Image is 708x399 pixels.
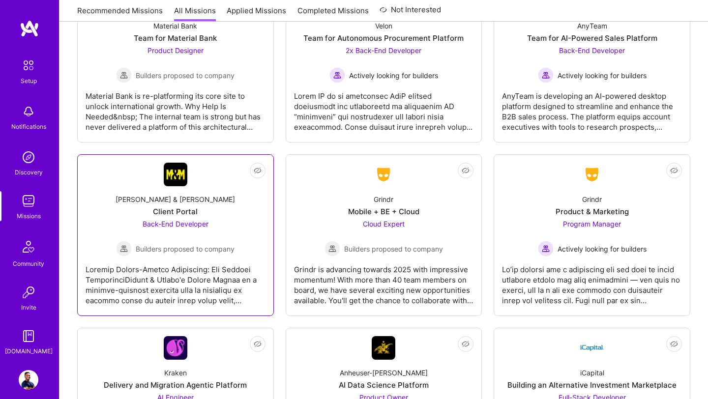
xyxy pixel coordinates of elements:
[15,167,43,177] div: Discovery
[670,167,678,174] i: icon EyeClosed
[164,163,187,186] img: Company Logo
[580,336,604,360] img: Company Logo
[164,336,187,360] img: Company Logo
[134,33,217,43] div: Team for Material Bank
[11,121,46,132] div: Notifications
[580,368,604,378] div: iCapital
[147,46,204,55] span: Product Designer
[16,370,41,390] a: User Avatar
[558,244,647,254] span: Actively looking for builders
[372,336,395,360] img: Company Logo
[254,340,262,348] i: icon EyeClosed
[462,340,470,348] i: icon EyeClosed
[17,211,41,221] div: Missions
[372,166,395,183] img: Company Logo
[374,194,393,204] div: Grindr
[116,194,235,204] div: [PERSON_NAME] & [PERSON_NAME]
[254,167,262,174] i: icon EyeClosed
[329,67,345,83] img: Actively looking for builders
[86,256,265,306] div: Loremip Dolors-Ametco Adipiscing: Eli Seddoei TemporinciDidunt & Utlabo'e Dolore Magnaa en a mini...
[502,83,682,132] div: AnyTeam is developing an AI-powered desktop platform designed to streamline and enhance the B2B s...
[294,83,474,132] div: Lorem IP do si ametconsec AdiP elitsed doeiusmodt inc utlaboreetd ma aliquaenim AD “minimveni” qu...
[462,167,470,174] i: icon EyeClosed
[375,21,392,31] div: Velon
[19,191,38,211] img: teamwork
[527,33,657,43] div: Team for AI-Powered Sales Platform
[19,326,38,346] img: guide book
[13,258,44,269] div: Community
[116,241,132,256] img: Builders proposed to company
[303,33,464,43] div: Team for Autonomous Procurement Platform
[116,67,132,83] img: Builders proposed to company
[556,206,629,217] div: Product & Marketing
[563,220,621,228] span: Program Manager
[19,370,38,390] img: User Avatar
[294,163,474,308] a: Company LogoGrindrMobile + BE + CloudCloud Expert Builders proposed to companyBuilders proposed t...
[227,5,286,22] a: Applied Missions
[507,380,677,390] div: Building an Alternative Investment Marketplace
[19,147,38,167] img: discovery
[324,241,340,256] img: Builders proposed to company
[104,380,247,390] div: Delivery and Migration Agentic Platform
[21,76,37,86] div: Setup
[143,220,208,228] span: Back-End Developer
[153,21,197,31] div: Material Bank
[86,163,265,308] a: Company Logo[PERSON_NAME] & [PERSON_NAME]Client PortalBack-End Developer Builders proposed to com...
[18,55,39,76] img: setup
[339,380,429,390] div: AI Data Science Platform
[153,206,198,217] div: Client Portal
[164,368,187,378] div: Kraken
[349,70,438,81] span: Actively looking for builders
[538,67,554,83] img: Actively looking for builders
[136,244,235,254] span: Builders proposed to company
[136,70,235,81] span: Builders proposed to company
[363,220,405,228] span: Cloud Expert
[580,166,604,183] img: Company Logo
[502,163,682,308] a: Company LogoGrindrProduct & MarketingProgram Manager Actively looking for buildersActively lookin...
[538,241,554,256] img: Actively looking for builders
[348,206,419,217] div: Mobile + BE + Cloud
[577,21,607,31] div: AnyTeam
[174,5,216,22] a: All Missions
[21,302,36,313] div: Invite
[19,102,38,121] img: bell
[558,70,647,81] span: Actively looking for builders
[344,244,443,254] span: Builders proposed to company
[17,235,40,258] img: Community
[380,4,441,22] a: Not Interested
[502,256,682,306] div: Lo’ip dolorsi ame c adipiscing eli sed doei te incid utlabore etdolo mag aliq enimadmini — ven qu...
[20,20,39,37] img: logo
[294,256,474,306] div: Grindr is advancing towards 2025 with impressive momentum! With more than 40 team members on boar...
[670,340,678,348] i: icon EyeClosed
[86,83,265,132] div: Material Bank is re-platforming its core site to unlock international growth. Why Help Is Needed&...
[5,346,53,356] div: [DOMAIN_NAME]
[559,46,625,55] span: Back-End Developer
[346,46,421,55] span: 2x Back-End Developer
[297,5,369,22] a: Completed Missions
[19,283,38,302] img: Invite
[77,5,163,22] a: Recommended Missions
[340,368,428,378] div: Anheuser-[PERSON_NAME]
[582,194,602,204] div: Grindr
